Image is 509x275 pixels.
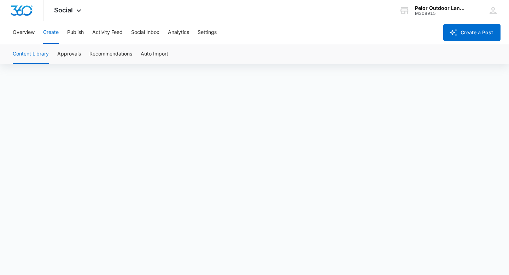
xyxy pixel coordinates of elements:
[13,21,35,44] button: Overview
[89,44,132,64] button: Recommendations
[57,44,81,64] button: Approvals
[443,24,501,41] button: Create a Post
[13,44,49,64] button: Content Library
[198,21,217,44] button: Settings
[92,21,123,44] button: Activity Feed
[131,21,159,44] button: Social Inbox
[54,6,73,14] span: Social
[168,21,189,44] button: Analytics
[415,11,467,16] div: account id
[67,21,84,44] button: Publish
[415,5,467,11] div: account name
[43,21,59,44] button: Create
[141,44,168,64] button: Auto Import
